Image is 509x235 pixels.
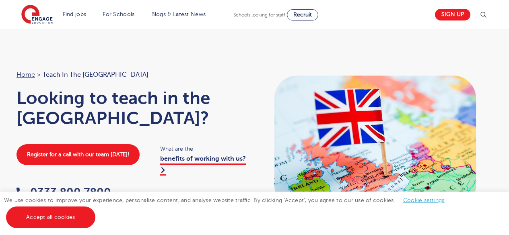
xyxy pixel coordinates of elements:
[403,197,445,203] a: Cookie settings
[63,11,87,17] a: Find jobs
[37,71,41,78] span: >
[16,71,35,78] a: Home
[16,88,247,128] h1: Looking to teach in the [GEOGRAPHIC_DATA]?
[16,69,247,80] nav: breadcrumb
[16,144,140,165] a: Register for a call with our team [DATE]!
[160,155,246,175] a: benefits of working with us?
[16,186,111,198] a: 0333 800 7800
[151,11,206,17] a: Blogs & Latest News
[287,9,318,20] a: Recruit
[21,5,53,25] img: Engage Education
[43,69,148,80] span: Teach in the [GEOGRAPHIC_DATA]
[435,9,470,20] a: Sign up
[160,144,247,153] span: What are the
[4,197,453,220] span: We use cookies to improve your experience, personalise content, and analyse website traffic. By c...
[6,206,95,228] a: Accept all cookies
[293,12,312,18] span: Recruit
[233,12,285,18] span: Schools looking for staff
[103,11,134,17] a: For Schools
